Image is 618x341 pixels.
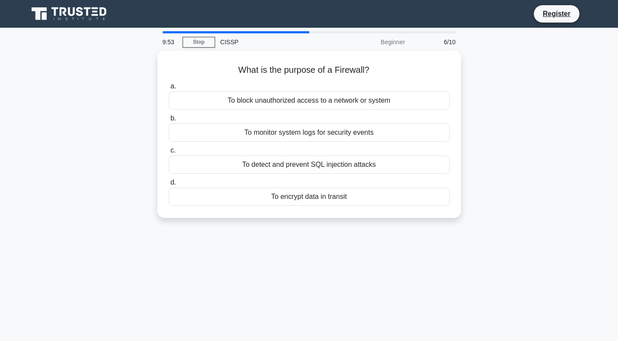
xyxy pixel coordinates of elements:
[410,33,461,51] div: 6/10
[170,82,176,90] span: a.
[169,91,450,110] div: To block unauthorized access to a network or system
[157,33,183,51] div: 9:53
[168,65,451,76] h5: What is the purpose of a Firewall?
[169,188,450,206] div: To encrypt data in transit
[183,37,215,48] a: Stop
[170,114,176,122] span: b.
[169,123,450,142] div: To monitor system logs for security events
[537,8,575,19] a: Register
[170,179,176,186] span: d.
[215,33,334,51] div: CISSP
[170,146,176,154] span: c.
[169,156,450,174] div: To detect and prevent SQL injection attacks
[334,33,410,51] div: Beginner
